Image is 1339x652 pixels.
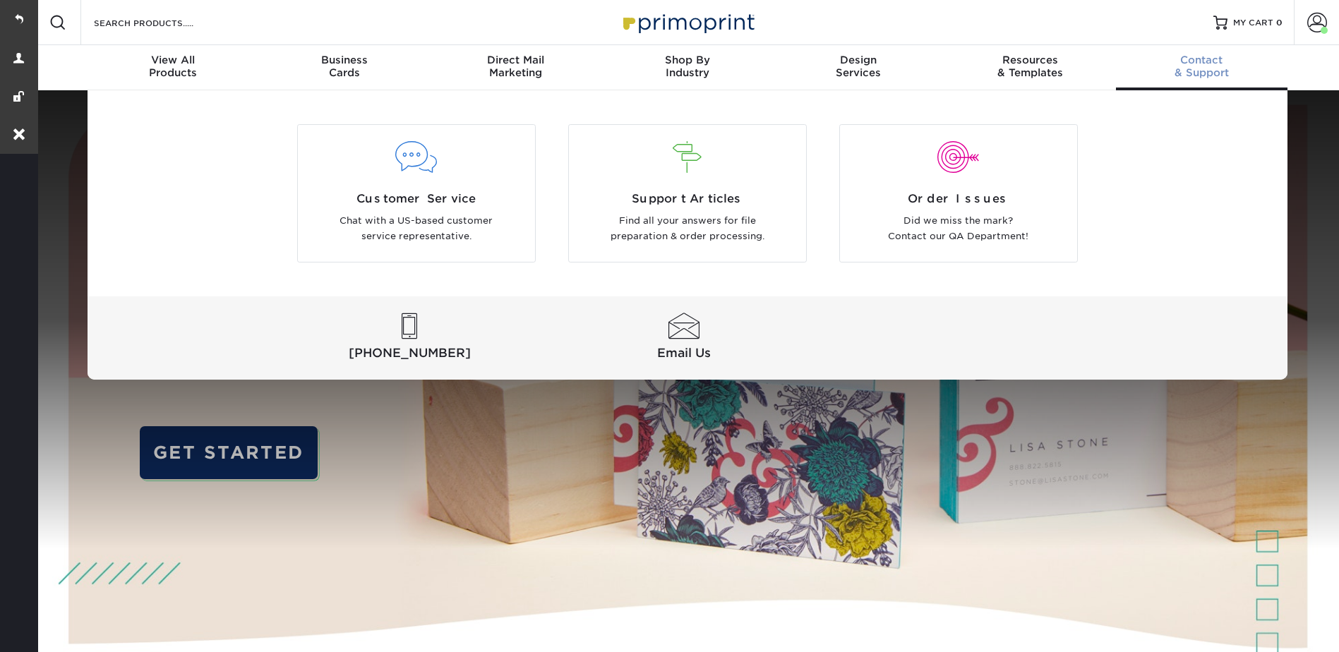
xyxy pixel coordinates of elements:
div: Products [88,54,259,79]
a: Email Us [550,313,819,363]
img: Primoprint [617,7,758,37]
span: Support Articles [580,191,795,207]
a: Customer Service Chat with a US-based customer service representative. [292,124,541,262]
a: Direct MailMarketing [430,45,601,90]
div: Industry [601,54,773,79]
span: MY CART [1233,17,1273,29]
span: Direct Mail [430,54,601,66]
span: View All [88,54,259,66]
div: Marketing [430,54,601,79]
a: Order Issues Did we miss the mark? Contact our QA Department! [834,124,1083,262]
a: DesignServices [773,45,944,90]
span: 0 [1276,18,1283,28]
p: Did we miss the mark? Contact our QA Department! [851,213,1067,245]
span: Customer Service [308,191,524,207]
a: Shop ByIndustry [601,45,773,90]
span: Design [773,54,944,66]
span: Email Us [550,344,819,362]
a: [PHONE_NUMBER] [275,313,544,363]
p: Find all your answers for file preparation & order processing. [580,213,795,245]
a: View AllProducts [88,45,259,90]
span: [PHONE_NUMBER] [275,344,544,362]
span: Resources [944,54,1116,66]
a: Support Articles Find all your answers for file preparation & order processing. [563,124,812,262]
span: Business [258,54,430,66]
div: & Support [1116,54,1287,79]
a: Resources& Templates [944,45,1116,90]
input: SEARCH PRODUCTS..... [92,14,230,31]
span: Shop By [601,54,773,66]
div: & Templates [944,54,1116,79]
div: Services [773,54,944,79]
p: Chat with a US-based customer service representative. [308,213,524,245]
a: Contact& Support [1116,45,1287,90]
a: BusinessCards [258,45,430,90]
span: Contact [1116,54,1287,66]
div: Cards [258,54,430,79]
span: Order Issues [851,191,1067,207]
